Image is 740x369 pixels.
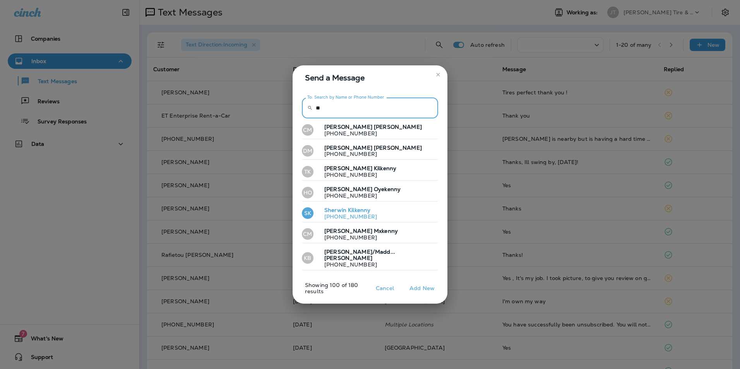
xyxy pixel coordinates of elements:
[302,226,438,243] button: CM[PERSON_NAME] Mxkenny[PHONE_NUMBER]
[324,227,372,234] span: [PERSON_NAME]
[302,124,313,136] div: CM
[324,186,372,193] span: [PERSON_NAME]
[289,282,370,301] p: Showing 100 of 180 results
[374,227,398,234] span: Mxkenny
[318,130,422,137] p: [PHONE_NUMBER]
[302,246,438,271] button: KB[PERSON_NAME]/Madd... [PERSON_NAME][PHONE_NUMBER]
[324,123,372,130] span: [PERSON_NAME]
[318,193,401,199] p: [PHONE_NUMBER]
[318,261,435,268] p: [PHONE_NUMBER]
[307,94,384,100] label: To: Search by Name or Phone Number
[302,228,313,240] div: CM
[348,207,370,214] span: Kilkenny
[370,282,399,294] button: Cancel
[302,145,313,157] div: DM
[318,214,377,220] p: [PHONE_NUMBER]
[324,144,372,151] span: [PERSON_NAME]
[374,186,401,193] span: Oyekenny
[318,151,422,157] p: [PHONE_NUMBER]
[302,187,313,198] div: HO
[406,282,439,294] button: Add New
[318,234,398,241] p: [PHONE_NUMBER]
[324,207,346,214] span: Sherwin
[324,248,395,255] span: [PERSON_NAME]/Madd...
[374,144,422,151] span: [PERSON_NAME]
[324,165,372,172] span: [PERSON_NAME]
[302,166,313,178] div: TK
[302,163,438,181] button: TK[PERSON_NAME] Kilkenny[PHONE_NUMBER]
[305,72,438,84] span: Send a Message
[302,252,313,264] div: KB
[432,68,444,81] button: close
[374,165,396,172] span: Kilkenny
[374,123,422,130] span: [PERSON_NAME]
[302,184,438,202] button: HO[PERSON_NAME] Oyekenny[PHONE_NUMBER]
[302,207,313,219] div: SK
[324,255,372,261] span: [PERSON_NAME]
[302,142,438,160] button: DM[PERSON_NAME] [PERSON_NAME][PHONE_NUMBER]
[302,205,438,222] button: SKSherwin Kilkenny[PHONE_NUMBER]
[318,172,396,178] p: [PHONE_NUMBER]
[302,121,438,139] button: CM[PERSON_NAME] [PERSON_NAME][PHONE_NUMBER]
